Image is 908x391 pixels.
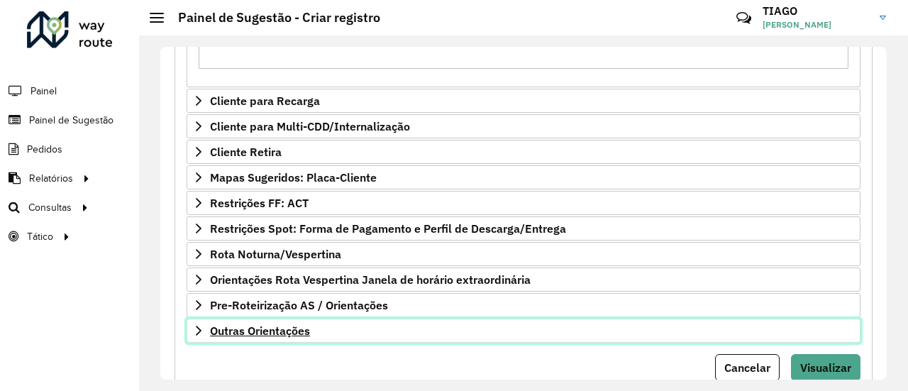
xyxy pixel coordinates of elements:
[27,229,53,244] span: Tático
[210,248,341,260] span: Rota Noturna/Vespertina
[763,4,869,18] h3: TIAGO
[210,146,282,158] span: Cliente Retira
[187,89,860,113] a: Cliente para Recarga
[29,113,113,128] span: Painel de Sugestão
[210,325,310,336] span: Outras Orientações
[715,354,780,381] button: Cancelar
[791,354,860,381] button: Visualizar
[29,171,73,186] span: Relatórios
[28,200,72,215] span: Consultas
[210,95,320,106] span: Cliente para Recarga
[210,274,531,285] span: Orientações Rota Vespertina Janela de horário extraordinária
[210,223,566,234] span: Restrições Spot: Forma de Pagamento e Perfil de Descarga/Entrega
[187,114,860,138] a: Cliente para Multi-CDD/Internalização
[187,319,860,343] a: Outras Orientações
[210,197,309,209] span: Restrições FF: ACT
[210,121,410,132] span: Cliente para Multi-CDD/Internalização
[187,216,860,241] a: Restrições Spot: Forma de Pagamento e Perfil de Descarga/Entrega
[187,191,860,215] a: Restrições FF: ACT
[187,140,860,164] a: Cliente Retira
[31,84,57,99] span: Painel
[724,360,770,375] span: Cancelar
[210,172,377,183] span: Mapas Sugeridos: Placa-Cliente
[187,268,860,292] a: Orientações Rota Vespertina Janela de horário extraordinária
[187,242,860,266] a: Rota Noturna/Vespertina
[187,165,860,189] a: Mapas Sugeridos: Placa-Cliente
[27,142,62,157] span: Pedidos
[800,360,851,375] span: Visualizar
[729,3,759,33] a: Contato Rápido
[164,10,380,26] h2: Painel de Sugestão - Criar registro
[763,18,869,31] span: [PERSON_NAME]
[187,293,860,317] a: Pre-Roteirização AS / Orientações
[210,299,388,311] span: Pre-Roteirização AS / Orientações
